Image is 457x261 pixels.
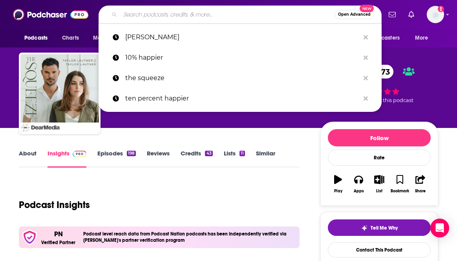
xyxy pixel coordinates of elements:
p: the squeeze [125,68,360,88]
span: rated this podcast [368,97,413,103]
span: Open Advanced [338,13,371,16]
a: Show notifications dropdown [405,8,417,21]
h5: Verified Partner [41,240,75,245]
input: Search podcasts, credits, & more... [120,8,335,21]
div: 198 [127,151,136,156]
button: Play [328,170,348,198]
img: tell me why sparkle [361,225,367,231]
div: Search podcasts, credits, & more... [99,5,382,24]
a: Episodes198 [97,150,136,168]
p: ten percent happier [125,88,360,109]
a: Reviews [147,150,170,168]
span: Logged in as autumncomm [427,6,444,23]
a: Show notifications dropdown [386,8,399,21]
div: Apps [354,189,364,193]
a: Lists11 [224,150,245,168]
button: Bookmark [389,170,410,198]
a: Similar [256,150,275,168]
a: Charts [57,31,84,46]
div: Rate [328,150,431,166]
div: Bookmark [391,189,409,193]
span: New [360,5,374,12]
span: Tell Me Why [371,225,398,231]
span: Monitoring [93,33,121,44]
p: PN [54,230,63,238]
button: open menu [409,31,438,46]
p: dan harris [125,27,360,47]
img: The Squeeze [20,54,99,133]
span: More [415,33,428,44]
a: [PERSON_NAME] [99,27,382,47]
img: verfied icon [22,230,37,245]
button: List [369,170,389,198]
img: User Profile [427,6,444,23]
img: Podchaser - Follow, Share and Rate Podcasts [13,7,88,22]
span: Charts [62,33,79,44]
a: the squeeze [99,68,382,88]
button: open menu [19,31,58,46]
div: List [376,189,382,193]
a: InsightsPodchaser Pro [48,150,86,168]
button: Open AdvancedNew [335,10,374,19]
button: open menu [88,31,131,46]
div: Play [334,189,342,193]
h4: Podcast level reach data from Podcast Nation podcasts has been independently verified via [PERSON... [83,231,296,243]
p: 10% happier [125,47,360,68]
a: Credits43 [181,150,212,168]
a: 10% happier [99,47,382,68]
div: 11 [239,151,245,156]
div: 43 [205,151,212,156]
span: Podcasts [24,33,48,44]
div: Share [415,189,426,193]
button: tell me why sparkleTell Me Why [328,219,431,236]
a: Contact This Podcast [328,242,431,257]
h1: Podcast Insights [19,199,90,211]
button: Apps [348,170,369,198]
button: Share [410,170,431,198]
img: Podchaser Pro [73,151,86,157]
button: open menu [357,31,411,46]
a: About [19,150,37,168]
button: Follow [328,129,431,146]
svg: Add a profile image [438,6,444,12]
span: 73 [373,65,394,78]
a: ten percent happier [99,88,382,109]
button: Show profile menu [427,6,444,23]
div: Open Intercom Messenger [430,219,449,237]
